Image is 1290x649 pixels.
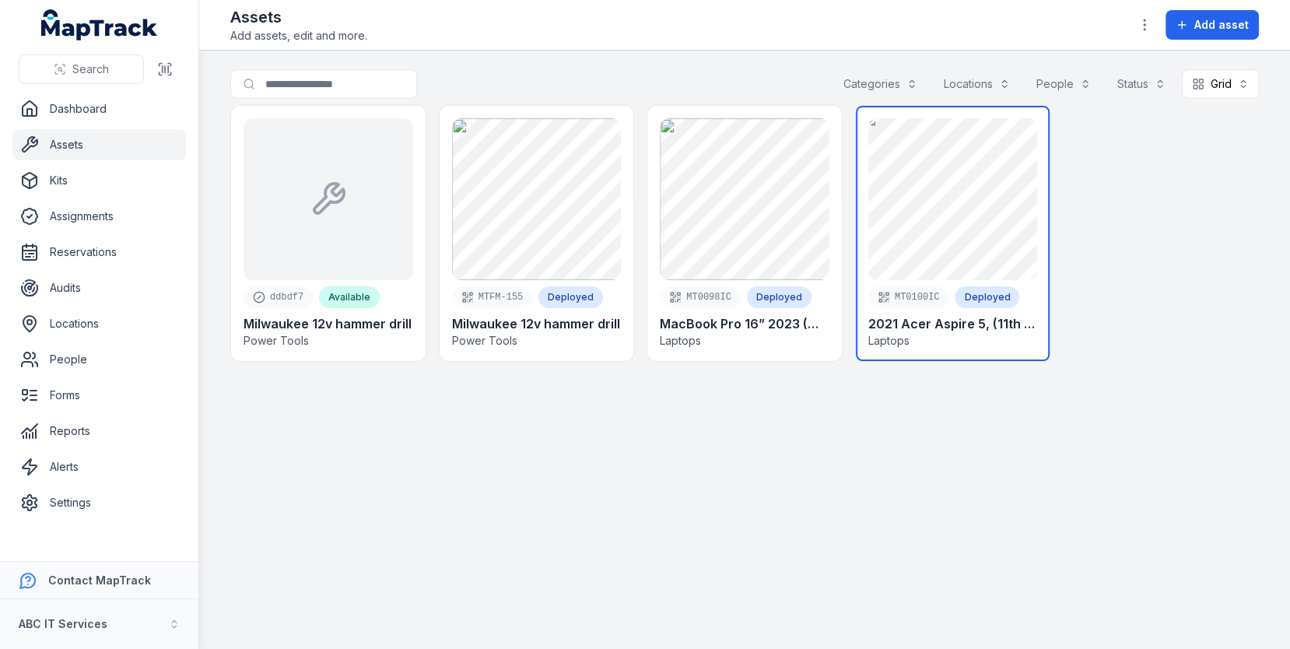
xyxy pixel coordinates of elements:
strong: ABC IT Services [19,617,107,630]
a: MapTrack [41,9,158,40]
span: Search [72,61,109,77]
button: Add asset [1166,10,1259,40]
button: Grid [1182,69,1259,99]
a: Alerts [12,451,186,482]
a: Forms [12,380,186,411]
strong: Contact MapTrack [48,574,151,587]
a: Assignments [12,201,186,232]
button: People [1026,69,1101,99]
a: Audits [12,272,186,303]
a: Kits [12,165,186,196]
span: Add asset [1194,17,1249,33]
a: Reports [12,416,186,447]
button: Locations [934,69,1020,99]
a: Assets [12,129,186,160]
button: Categories [833,69,927,99]
span: Add assets, edit and more. [230,28,367,44]
a: Settings [12,487,186,518]
a: Locations [12,308,186,339]
a: Dashboard [12,93,186,125]
h2: Assets [230,6,367,28]
button: Status [1107,69,1176,99]
a: People [12,344,186,375]
a: Reservations [12,237,186,268]
button: Search [19,54,144,84]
